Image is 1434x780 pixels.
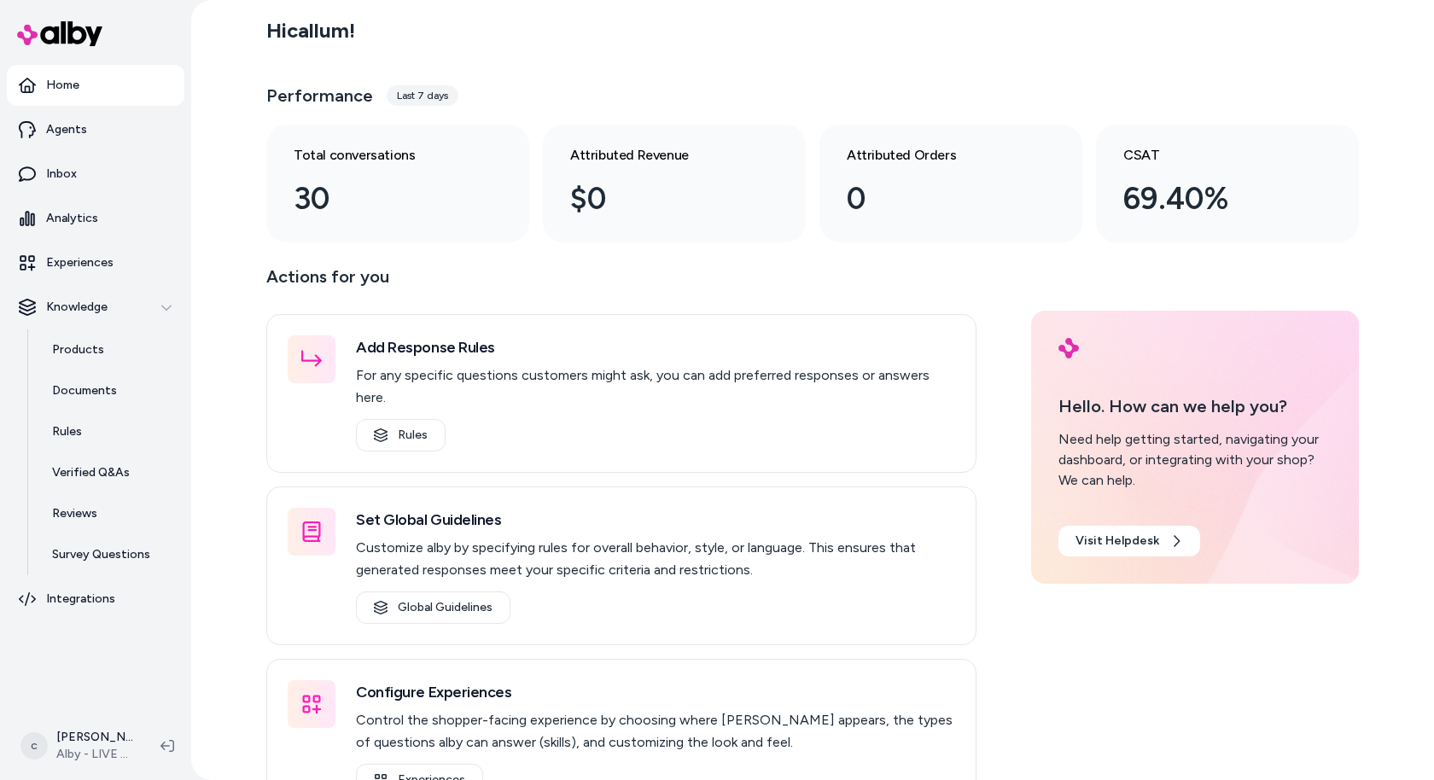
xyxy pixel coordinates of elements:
h3: Performance [266,84,373,108]
p: [PERSON_NAME] [56,729,133,746]
a: Rules [356,419,446,451]
p: Rules [52,423,82,440]
p: For any specific questions customers might ask, you can add preferred responses or answers here. [356,364,955,409]
a: Total conversations 30 [266,125,529,242]
p: Experiences [46,254,114,271]
h3: Attributed Revenue [570,145,751,166]
a: Experiences [7,242,184,283]
h3: Configure Experiences [356,680,955,704]
p: Verified Q&As [52,464,130,481]
p: Home [46,77,79,94]
button: Knowledge [7,287,184,328]
h3: Total conversations [294,145,475,166]
h3: CSAT [1123,145,1304,166]
a: Attributed Revenue $0 [543,125,806,242]
a: Agents [7,109,184,150]
p: Reviews [52,505,97,522]
p: Inbox [46,166,77,183]
a: Attributed Orders 0 [819,125,1082,242]
p: Integrations [46,591,115,608]
h3: Attributed Orders [847,145,1028,166]
a: Verified Q&As [35,452,184,493]
a: Analytics [7,198,184,239]
img: alby Logo [17,21,102,46]
div: 30 [294,176,475,222]
p: Hello. How can we help you? [1058,393,1332,419]
div: 69.40% [1123,176,1304,222]
p: Control the shopper-facing experience by choosing where [PERSON_NAME] appears, the types of quest... [356,709,955,754]
p: Analytics [46,210,98,227]
a: Products [35,329,184,370]
a: Rules [35,411,184,452]
a: Visit Helpdesk [1058,526,1200,556]
button: c[PERSON_NAME]Alby - LIVE on [DOMAIN_NAME] [10,719,147,773]
h2: Hi callum ! [266,18,355,44]
p: Knowledge [46,299,108,316]
a: Inbox [7,154,184,195]
div: Last 7 days [387,85,458,106]
span: c [20,732,48,760]
div: $0 [570,176,751,222]
p: Customize alby by specifying rules for overall behavior, style, or language. This ensures that ge... [356,537,955,581]
a: Documents [35,370,184,411]
span: Alby - LIVE on [DOMAIN_NAME] [56,746,133,763]
p: Documents [52,382,117,399]
div: Need help getting started, navigating your dashboard, or integrating with your shop? We can help. [1058,429,1332,491]
div: 0 [847,176,1028,222]
p: Actions for you [266,263,976,304]
p: Survey Questions [52,546,150,563]
a: Reviews [35,493,184,534]
a: Integrations [7,579,184,620]
img: alby Logo [1058,338,1079,358]
a: Home [7,65,184,106]
p: Products [52,341,104,358]
a: Global Guidelines [356,591,510,624]
h3: Set Global Guidelines [356,508,955,532]
a: Survey Questions [35,534,184,575]
p: Agents [46,121,87,138]
h3: Add Response Rules [356,335,955,359]
a: CSAT 69.40% [1096,125,1359,242]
